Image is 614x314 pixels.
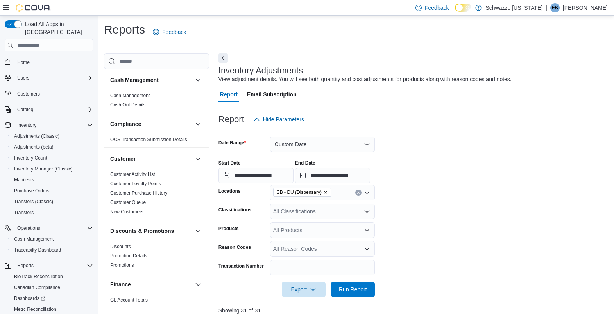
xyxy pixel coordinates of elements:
span: Customers [14,89,93,99]
label: Locations [218,188,241,194]
span: Promotions [110,262,134,268]
button: Adjustments (Classic) [8,131,96,142]
a: Cash Management [11,234,57,244]
a: Customer Loyalty Points [110,181,161,186]
button: Catalog [2,104,96,115]
button: Canadian Compliance [8,282,96,293]
span: GL Account Totals [110,297,148,303]
span: Cash Management [11,234,93,244]
a: Cash Out Details [110,102,146,108]
span: SB - DU (Dispensary) [277,188,322,196]
span: Reports [17,263,34,269]
a: GL Account Totals [110,297,148,303]
button: Finance [193,280,203,289]
span: Report [220,87,238,102]
span: Canadian Compliance [11,283,93,292]
span: Inventory [14,121,93,130]
a: Promotion Details [110,253,147,259]
a: Customer Queue [110,200,146,205]
button: Compliance [110,120,192,128]
span: Load All Apps in [GEOGRAPHIC_DATA] [22,20,93,36]
button: Purchase Orders [8,185,96,196]
p: [PERSON_NAME] [563,3,608,12]
button: Inventory [2,120,96,131]
span: Customers [17,91,40,97]
button: Manifests [8,174,96,185]
span: SB - DU (Dispensary) [273,188,331,197]
h3: Compliance [110,120,141,128]
a: Dashboards [8,293,96,304]
button: Export [282,282,326,297]
button: Operations [2,223,96,234]
input: Press the down key to open a popover containing a calendar. [295,168,370,183]
button: Customer [193,154,203,163]
h3: Discounts & Promotions [110,227,174,235]
span: Manifests [11,175,93,184]
span: Home [17,59,30,66]
a: Discounts [110,244,131,249]
span: Inventory Manager (Classic) [14,166,73,172]
a: Dashboards [11,294,48,303]
button: Users [2,73,96,83]
label: Classifications [218,207,252,213]
button: Customers [2,88,96,99]
span: Adjustments (beta) [11,142,93,152]
div: Compliance [104,135,209,147]
span: Adjustments (Classic) [14,133,59,139]
button: Catalog [14,105,36,114]
span: BioTrack Reconciliation [14,273,63,280]
span: OCS Transaction Submission Details [110,137,187,143]
button: Adjustments (beta) [8,142,96,153]
span: Email Subscription [247,87,297,102]
span: Transfers (Classic) [14,199,53,205]
span: Metrc Reconciliation [11,305,93,314]
span: Metrc Reconciliation [14,306,56,312]
a: BioTrack Reconciliation [11,272,66,281]
a: Feedback [150,24,189,40]
button: Cash Management [8,234,96,245]
button: Customer [110,155,192,163]
div: Emily Bunny [550,3,560,12]
button: Open list of options [364,227,370,233]
button: Cash Management [193,75,203,85]
input: Press the down key to open a popover containing a calendar. [218,168,294,183]
button: Inventory [14,121,39,130]
a: Adjustments (beta) [11,142,57,152]
a: Canadian Compliance [11,283,63,292]
span: Users [17,75,29,81]
span: Customer Queue [110,199,146,206]
span: Inventory Count [11,153,93,163]
div: Discounts & Promotions [104,242,209,273]
span: Purchase Orders [14,188,50,194]
button: Inventory Manager (Classic) [8,163,96,174]
span: Run Report [339,286,367,293]
span: Operations [17,225,40,231]
h3: Inventory Adjustments [218,66,303,75]
span: Transfers [14,209,34,216]
span: Catalog [17,106,33,113]
span: Traceabilty Dashboard [11,245,93,255]
p: | [546,3,547,12]
a: Inventory Count [11,153,50,163]
div: View adjustment details. You will see both quantity and cost adjustments for products along with ... [218,75,512,83]
button: Open list of options [364,246,370,252]
div: Cash Management [104,91,209,113]
button: Reports [2,260,96,271]
a: Inventory Manager (Classic) [11,164,76,174]
button: Transfers (Classic) [8,196,96,207]
button: Operations [14,224,43,233]
p: Schwazze [US_STATE] [485,3,542,12]
label: Date Range [218,140,246,146]
button: Run Report [331,282,375,297]
button: Finance [110,280,192,288]
button: Traceabilty Dashboard [8,245,96,255]
span: Feedback [162,28,186,36]
label: Products [218,225,239,232]
a: Customers [14,89,43,99]
h3: Customer [110,155,136,163]
span: Dashboards [11,294,93,303]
